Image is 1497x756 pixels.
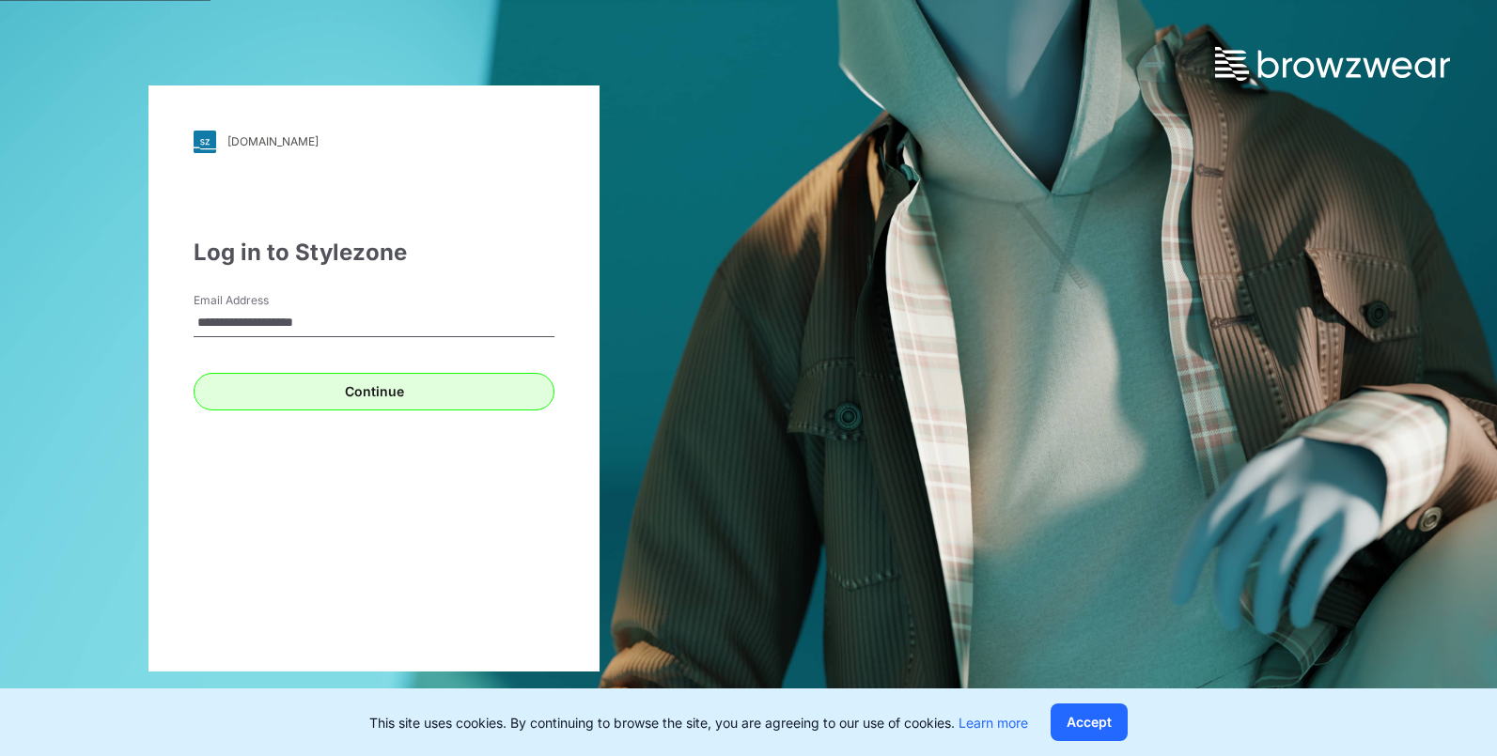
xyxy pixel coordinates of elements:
[194,373,554,410] button: Continue
[1051,703,1128,741] button: Accept
[227,134,319,148] div: [DOMAIN_NAME]
[194,131,554,153] a: [DOMAIN_NAME]
[369,713,1028,733] p: This site uses cookies. By continuing to browse the site, you are agreeing to our use of cookies.
[194,292,325,309] label: Email Address
[194,131,216,153] img: svg+xml;base64,PHN2ZyB3aWR0aD0iMjgiIGhlaWdodD0iMjgiIHZpZXdCb3g9IjAgMCAyOCAyOCIgZmlsbD0ibm9uZSIgeG...
[1215,47,1450,81] img: browzwear-logo.73288ffb.svg
[959,715,1028,731] a: Learn more
[194,236,554,270] div: Log in to Stylezone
